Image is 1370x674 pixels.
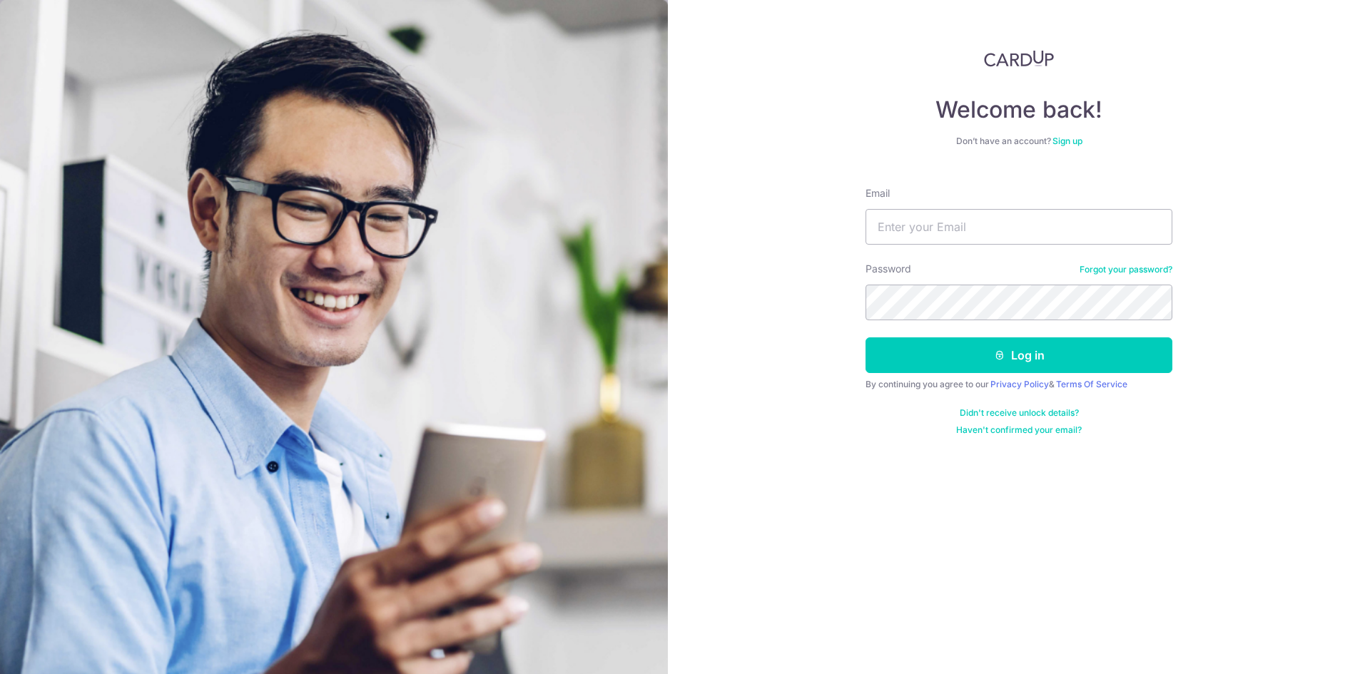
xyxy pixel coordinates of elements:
[866,136,1172,147] div: Don’t have an account?
[866,96,1172,124] h4: Welcome back!
[1052,136,1082,146] a: Sign up
[960,407,1079,419] a: Didn't receive unlock details?
[1080,264,1172,275] a: Forgot your password?
[990,379,1049,389] a: Privacy Policy
[956,424,1082,436] a: Haven't confirmed your email?
[866,337,1172,373] button: Log in
[866,186,890,200] label: Email
[1056,379,1127,389] a: Terms Of Service
[866,379,1172,390] div: By continuing you agree to our &
[866,209,1172,245] input: Enter your Email
[984,50,1054,67] img: CardUp Logo
[866,262,911,276] label: Password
